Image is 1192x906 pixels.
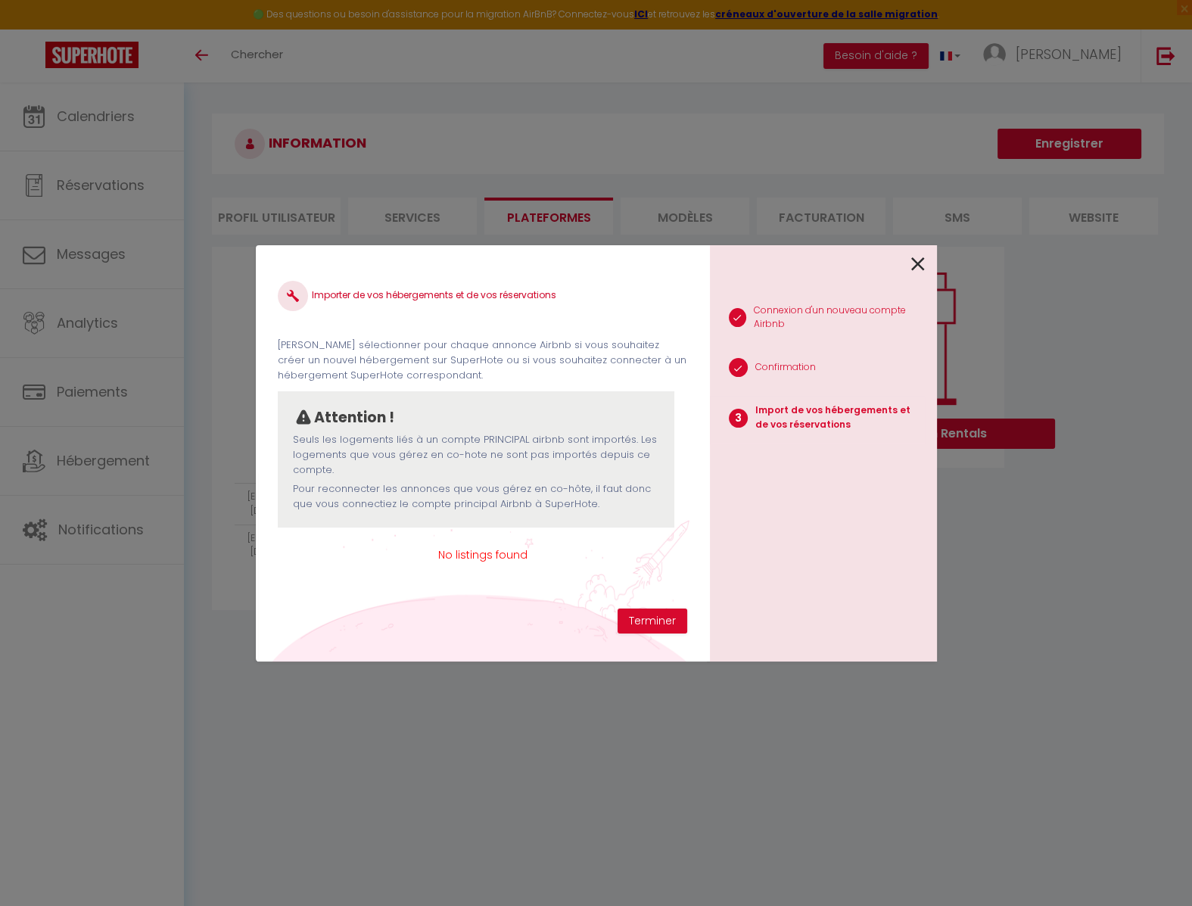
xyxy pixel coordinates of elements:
[278,338,686,384] p: [PERSON_NAME] sélectionner pour chaque annonce Airbnb si vous souhaitez créer un nouvel hébergeme...
[278,546,686,563] span: No listings found
[293,481,659,512] p: Pour reconnecter les annonces que vous gérez en co-hôte, il faut donc que vous connectiez le comp...
[293,432,659,478] p: Seuls les logements liés à un compte PRINCIPAL airbnb sont importés. Les logements que vous gérez...
[755,360,816,375] p: Confirmation
[755,403,925,432] p: Import de vos hébergements et de vos réservations
[729,409,748,428] span: 3
[754,304,925,332] p: Connexion d'un nouveau compte Airbnb
[618,609,687,634] button: Terminer
[314,406,394,429] p: Attention !
[12,6,58,51] button: Ouvrir le widget de chat LiveChat
[278,281,686,311] h4: Importer de vos hébergements et de vos réservations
